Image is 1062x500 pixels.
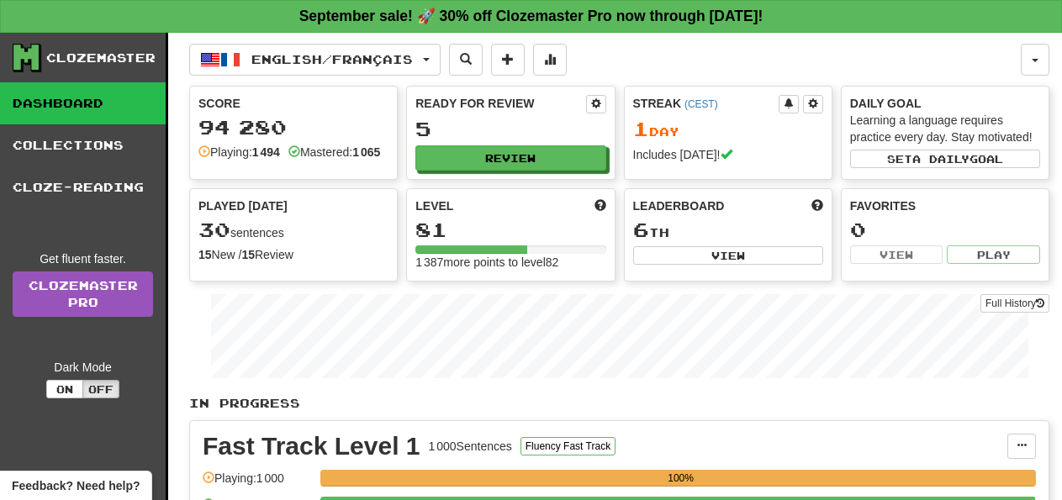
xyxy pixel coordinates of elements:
span: This week in points, UTC [811,197,823,214]
div: 1 387 more points to level 82 [415,254,605,271]
div: sentences [198,219,388,241]
div: Get fluent faster. [13,250,153,267]
div: th [633,219,823,241]
div: 5 [415,118,605,139]
div: Ready for Review [415,95,585,112]
strong: 15 [198,248,212,261]
div: 81 [415,219,605,240]
div: Fast Track Level 1 [203,434,420,459]
button: English/Français [189,44,441,76]
span: 1 [633,117,649,140]
div: Daily Goal [850,95,1040,112]
div: Clozemaster [46,50,156,66]
div: Playing: [198,144,280,161]
span: English / Français [251,52,413,66]
div: Favorites [850,197,1040,214]
strong: September sale! 🚀 30% off Clozemaster Pro now through [DATE]! [299,8,763,24]
span: 6 [633,218,649,241]
button: Off [82,380,119,398]
button: Add sentence to collection [491,44,525,76]
div: 100% [325,470,1036,487]
button: On [46,380,83,398]
div: New / Review [198,246,388,263]
div: Mastered: [288,144,380,161]
p: In Progress [189,395,1049,412]
button: View [633,246,823,265]
strong: 1 065 [352,145,380,159]
div: Streak [633,95,779,112]
span: Played [DATE] [198,197,288,214]
div: Day [633,118,823,140]
div: Learning a language requires practice every day. Stay motivated! [850,112,1040,145]
a: (CEST) [684,98,718,110]
strong: 15 [241,248,255,261]
div: Includes [DATE]! [633,146,823,163]
strong: 1 494 [252,145,280,159]
div: 0 [850,219,1040,240]
button: Play [947,245,1040,264]
button: Review [415,145,605,171]
div: Playing: 1 000 [203,470,312,497]
button: View [850,245,943,264]
span: Leaderboard [633,197,725,214]
span: a daily [912,153,970,165]
div: 94 280 [198,117,388,138]
button: Seta dailygoal [850,150,1040,168]
div: Dark Mode [13,359,153,376]
span: Level [415,197,453,214]
button: Fluency Fast Track [520,437,616,455]
span: Score more points to level up [594,197,606,214]
button: Full History [980,294,1049,313]
span: Open feedback widget [12,477,140,494]
div: Score [198,95,388,112]
button: Search sentences [449,44,483,76]
a: ClozemasterPro [13,271,153,317]
button: More stats [533,44,567,76]
span: 30 [198,218,230,241]
div: 1 000 Sentences [429,438,512,455]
